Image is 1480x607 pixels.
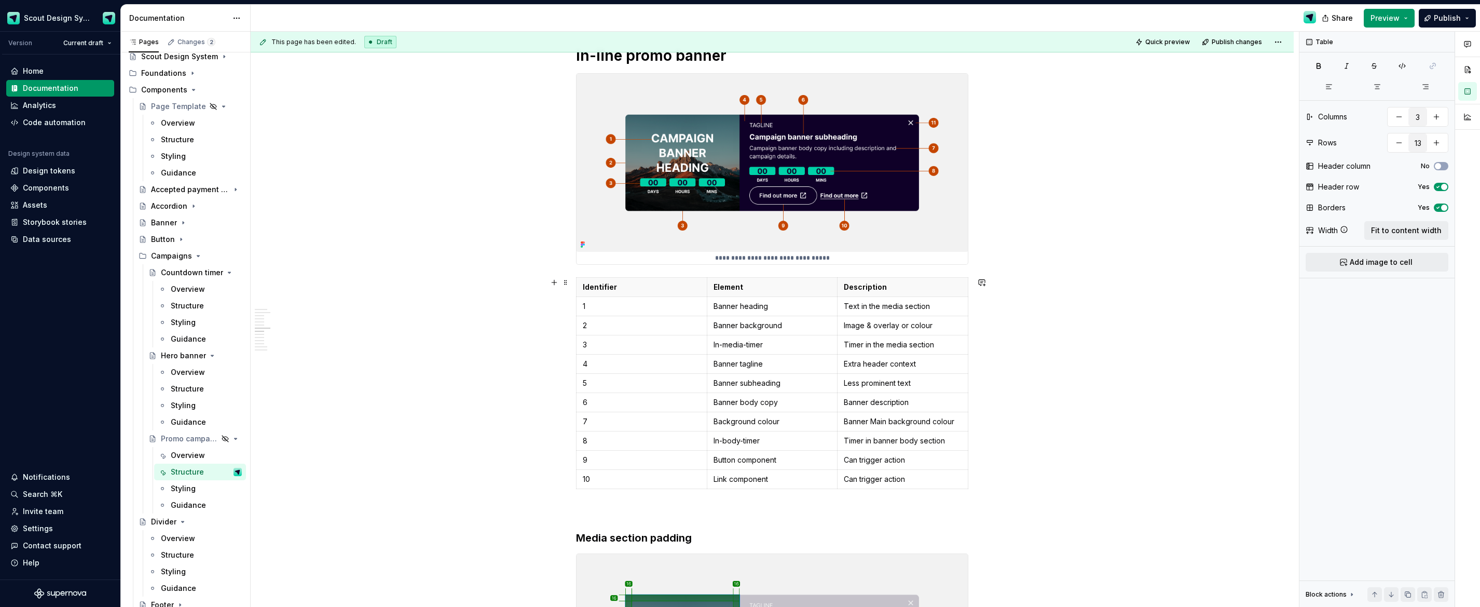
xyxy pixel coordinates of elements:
div: Scout Design System [24,13,90,23]
div: Structure [161,134,194,145]
a: Guidance [144,165,246,181]
div: Foundations [141,68,186,78]
a: Page Template [134,98,246,115]
div: Styling [171,483,196,494]
button: Add image to cell [1306,253,1448,272]
a: Overview [154,364,246,381]
div: Overview [171,450,205,461]
p: Image & overlay or colour [844,320,962,331]
div: Header column [1318,161,1371,171]
a: Structure [144,131,246,148]
a: Home [6,63,114,79]
div: Guidance [161,168,196,178]
p: Banner description [844,397,962,408]
button: Help [6,555,114,571]
p: Timer in banner body section [844,436,962,446]
a: Scout Design System [125,48,246,65]
div: Help [23,558,39,568]
p: Identifier [583,282,701,292]
button: Notifications [6,469,114,485]
div: Hero banner [161,350,206,361]
a: Promo campaign banner [144,430,246,447]
a: Button [134,231,246,248]
button: Preview [1364,9,1415,28]
button: Quick preview [1132,35,1195,49]
div: Design tokens [23,166,75,176]
div: Components [125,82,246,98]
div: Scout Design System [141,51,218,62]
div: Contact support [23,541,81,551]
p: Can trigger action [844,474,962,484]
a: Styling [154,480,246,497]
a: Structure [154,381,246,397]
a: Accepted payment types [134,181,246,198]
div: Styling [161,151,186,161]
label: Yes [1418,204,1430,212]
img: Design Ops [103,12,115,24]
img: 1db31b07-9d21-497c-a8bd-af3961eb3d9f.png [577,74,968,251]
p: 7 [583,416,701,427]
p: 10 [583,474,701,484]
span: Share [1332,13,1353,23]
div: Storybook stories [23,217,87,227]
button: Publish [1419,9,1476,28]
div: Accordion [151,201,187,211]
p: 4 [583,359,701,369]
div: Foundations [125,65,246,82]
a: Structure [144,547,246,563]
div: Rows [1318,138,1337,148]
button: Current draft [59,36,116,50]
div: Campaigns [134,248,246,264]
button: Share [1317,9,1360,28]
label: No [1421,162,1430,170]
a: Analytics [6,97,114,114]
p: In-media-timer [714,340,831,350]
div: Styling [171,317,196,328]
div: Data sources [23,234,71,245]
div: Guidance [161,583,196,593]
img: e611c74b-76fc-4ef0-bafa-dc494cd4cb8a.png [7,12,20,24]
a: Divider [134,514,246,530]
div: Countdown timer [161,267,223,278]
img: Design Ops [1304,11,1316,23]
a: Components [6,180,114,196]
div: Structure [171,467,204,477]
img: Design Ops [234,468,242,476]
div: Guidance [171,500,206,510]
span: Preview [1371,13,1400,23]
span: 2 [207,38,215,46]
p: Banner background [714,320,831,331]
a: Assets [6,197,114,213]
button: Scout Design SystemDesign Ops [2,7,118,29]
a: Styling [154,397,246,414]
div: Block actions [1306,590,1347,599]
div: Structure [171,301,204,311]
a: Overview [154,281,246,298]
a: Data sources [6,231,114,248]
a: Guidance [144,580,246,597]
div: Overview [171,367,205,377]
div: Invite team [23,506,63,517]
div: Documentation [23,83,78,93]
div: Home [23,66,44,76]
div: Header row [1318,182,1359,192]
p: Timer in the media section [844,340,962,350]
span: Quick preview [1145,38,1190,46]
p: 6 [583,397,701,408]
div: Changes [177,38,215,46]
p: 5 [583,378,701,388]
div: Code automation [23,117,86,128]
svg: Supernova Logo [34,588,86,599]
a: Styling [144,148,246,165]
a: Invite team [6,503,114,520]
div: Button [151,234,175,245]
div: Block actions [1306,587,1356,602]
button: Publish changes [1199,35,1267,49]
a: Overview [144,530,246,547]
span: Fit to content width [1371,225,1442,236]
p: Background colour [714,416,831,427]
a: Styling [154,314,246,331]
a: Storybook stories [6,214,114,231]
span: Current draft [63,39,103,47]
